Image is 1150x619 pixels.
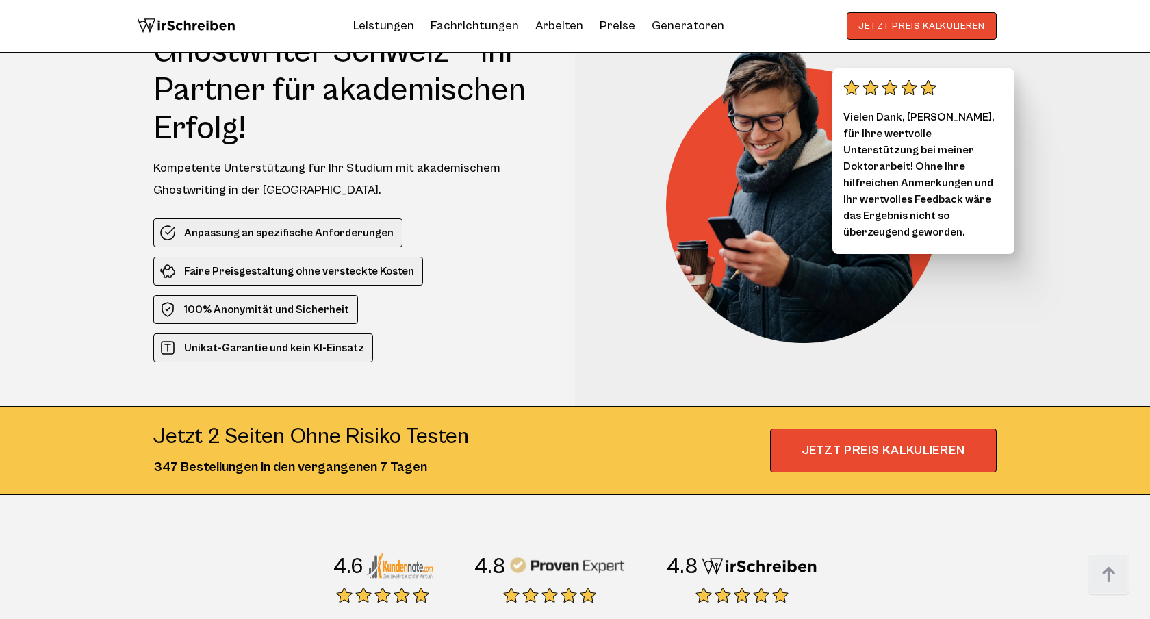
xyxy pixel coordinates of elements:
[333,553,363,581] div: 4.6
[652,15,724,37] a: Generatoren
[159,225,176,241] img: Anpassung an spezifische Anforderungen
[159,301,176,318] img: 100% Anonymität und Sicherheit
[1088,555,1129,596] img: button top
[153,33,550,148] h1: Ghostwriter Schweiz – Ihr Partner für akademischen Erfolg!
[336,587,429,603] img: stars
[153,457,469,478] div: 347 Bestellungen in den vergangenen 7 Tagen
[503,587,596,603] img: stars
[474,553,506,581] div: 4.8
[153,333,373,362] li: Unikat-Garantie und kein KI-Einsatz
[600,18,635,33] a: Preise
[153,157,550,201] div: Kompetente Unterstützung für Ihr Studium mit akademischem Ghostwriting in der [GEOGRAPHIC_DATA].
[153,257,423,286] li: Faire Preisgestaltung ohne versteckte Kosten
[847,12,997,40] button: JETZT PREIS KALKULIEREN
[153,295,358,324] li: 100% Anonymität und Sicherheit
[159,340,176,356] img: Unikat-Garantie und kein KI-Einsatz
[666,553,698,581] div: 4.8
[153,218,402,247] li: Anpassung an spezifische Anforderungen
[366,552,433,579] img: Kundennote
[535,15,583,37] a: Arbeiten
[159,263,176,279] img: Faire Preisgestaltung ohne versteckte Kosten
[770,429,997,472] span: JETZT PREIS KALKULIEREN
[695,587,789,603] img: stars
[137,12,235,40] img: logo wirschreiben
[431,15,519,37] a: Fachrichtungen
[666,33,960,343] img: Ghostwriter Schweiz – Ihr Partner für akademischen Erfolg!
[843,79,936,96] img: stars
[153,423,469,451] div: Jetzt 2 seiten ohne risiko testen
[832,68,1014,254] div: Vielen Dank, [PERSON_NAME], für Ihre wertvolle Unterstützung bei meiner Doktorarbeit! Ohne Ihre h...
[353,15,414,37] a: Leistungen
